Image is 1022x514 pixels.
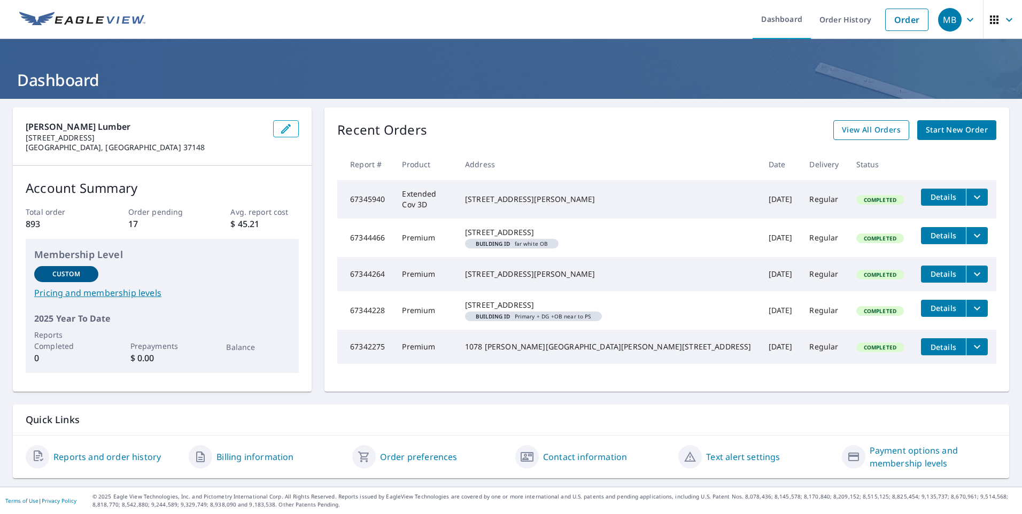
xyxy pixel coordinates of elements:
[927,192,959,202] span: Details
[801,180,847,219] td: Regular
[476,241,510,246] em: Building ID
[26,217,94,230] p: 893
[921,300,966,317] button: detailsBtn-67344228
[34,247,290,262] p: Membership Level
[966,338,988,355] button: filesDropdownBtn-67342275
[760,180,801,219] td: [DATE]
[5,497,38,504] a: Terms of Use
[857,235,903,242] span: Completed
[706,450,780,463] a: Text alert settings
[966,266,988,283] button: filesDropdownBtn-67344264
[760,149,801,180] th: Date
[393,180,456,219] td: Extended Cov 3D
[337,291,393,330] td: 67344228
[921,266,966,283] button: detailsBtn-67344264
[543,450,627,463] a: Contact information
[842,123,901,137] span: View All Orders
[52,269,80,279] p: Custom
[337,120,427,140] p: Recent Orders
[760,330,801,364] td: [DATE]
[465,227,752,238] div: [STREET_ADDRESS]
[938,8,962,32] div: MB
[476,314,510,319] em: Building ID
[34,329,98,352] p: Reports Completed
[230,217,299,230] p: $ 45.21
[927,303,959,313] span: Details
[26,143,265,152] p: [GEOGRAPHIC_DATA], [GEOGRAPHIC_DATA] 37148
[927,269,959,279] span: Details
[128,217,197,230] p: 17
[465,300,752,310] div: [STREET_ADDRESS]
[337,149,393,180] th: Report #
[380,450,458,463] a: Order preferences
[226,341,290,353] p: Balance
[801,149,847,180] th: Delivery
[966,227,988,244] button: filesDropdownBtn-67344466
[927,342,959,352] span: Details
[966,189,988,206] button: filesDropdownBtn-67345940
[130,352,195,364] p: $ 0.00
[337,180,393,219] td: 67345940
[26,206,94,217] p: Total order
[393,257,456,291] td: Premium
[393,330,456,364] td: Premium
[337,330,393,364] td: 67342275
[801,257,847,291] td: Regular
[760,219,801,257] td: [DATE]
[801,219,847,257] td: Regular
[801,291,847,330] td: Regular
[13,69,1009,91] h1: Dashboard
[26,133,265,143] p: [STREET_ADDRESS]
[26,178,299,198] p: Account Summary
[801,330,847,364] td: Regular
[26,120,265,133] p: [PERSON_NAME] Lumber
[857,307,903,315] span: Completed
[53,450,161,463] a: Reports and order history
[456,149,760,180] th: Address
[465,194,752,205] div: [STREET_ADDRESS][PERSON_NAME]
[469,241,554,246] span: far white OB
[921,338,966,355] button: detailsBtn-67342275
[760,257,801,291] td: [DATE]
[833,120,909,140] a: View All Orders
[393,149,456,180] th: Product
[230,206,299,217] p: Avg. report cost
[337,257,393,291] td: 67344264
[465,341,752,352] div: 1078 [PERSON_NAME][GEOGRAPHIC_DATA][PERSON_NAME][STREET_ADDRESS]
[393,291,456,330] td: Premium
[885,9,928,31] a: Order
[921,189,966,206] button: detailsBtn-67345940
[848,149,912,180] th: Status
[926,123,988,137] span: Start New Order
[760,291,801,330] td: [DATE]
[857,271,903,278] span: Completed
[870,444,996,470] a: Payment options and membership levels
[927,230,959,240] span: Details
[216,450,293,463] a: Billing information
[19,12,145,28] img: EV Logo
[92,493,1017,509] p: © 2025 Eagle View Technologies, Inc. and Pictometry International Corp. All Rights Reserved. Repo...
[130,340,195,352] p: Prepayments
[917,120,996,140] a: Start New Order
[128,206,197,217] p: Order pending
[337,219,393,257] td: 67344466
[469,314,598,319] span: Primary + DG +OB near to PS
[26,413,996,426] p: Quick Links
[34,286,290,299] a: Pricing and membership levels
[34,312,290,325] p: 2025 Year To Date
[5,497,76,504] p: |
[42,497,76,504] a: Privacy Policy
[857,344,903,351] span: Completed
[465,269,752,279] div: [STREET_ADDRESS][PERSON_NAME]
[966,300,988,317] button: filesDropdownBtn-67344228
[921,227,966,244] button: detailsBtn-67344466
[857,196,903,204] span: Completed
[393,219,456,257] td: Premium
[34,352,98,364] p: 0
